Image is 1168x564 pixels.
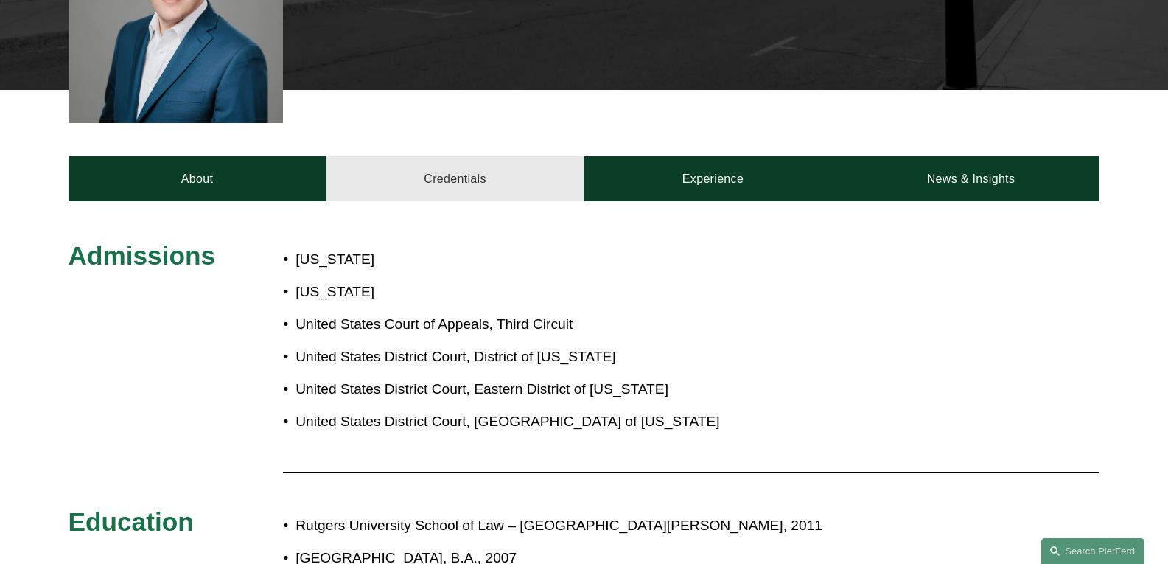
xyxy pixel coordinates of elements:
p: United States District Court, [GEOGRAPHIC_DATA] of [US_STATE] [296,409,756,435]
p: United States Court of Appeals, Third Circuit [296,312,756,338]
span: Admissions [69,241,215,270]
p: United States District Court, District of [US_STATE] [296,344,756,370]
a: Search this site [1041,538,1144,564]
p: [US_STATE] [296,279,756,305]
a: News & Insights [842,156,1099,201]
p: United States District Court, Eastern District of [US_STATE] [296,377,756,403]
span: Education [69,507,194,536]
a: About [69,156,326,201]
a: Credentials [326,156,584,201]
p: Rutgers University School of Law – [GEOGRAPHIC_DATA][PERSON_NAME], 2011 [296,513,971,539]
a: Experience [584,156,842,201]
p: [US_STATE] [296,247,756,273]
